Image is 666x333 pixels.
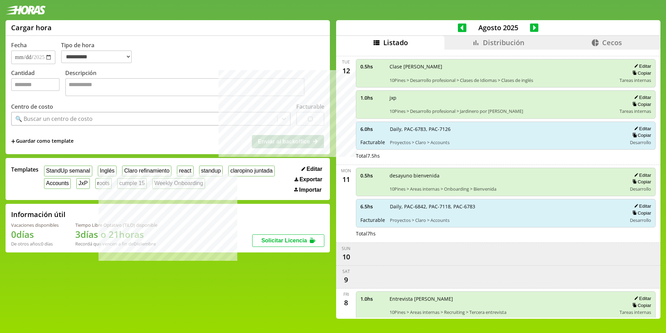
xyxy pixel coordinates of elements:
div: 12 [341,65,352,76]
span: jxp [390,94,615,101]
span: 10Pines > Desarrollo profesional > Jardinero por [PERSON_NAME] [390,108,615,114]
button: Solicitar Licencia [252,234,324,247]
select: Tipo de hora [61,50,132,63]
button: Copiar [630,70,651,76]
button: Accounts [44,178,71,189]
button: react [177,166,193,176]
textarea: Descripción [65,78,305,96]
span: Facturable [360,217,385,223]
span: Daily, PAC-6842, PAC-7118, PAC-6783 [390,203,622,210]
b: Diciembre [134,241,156,247]
button: Editar [632,94,651,100]
span: 10Pines > Areas internas > Recruiting > Tercera entrevista [390,309,615,315]
input: Cantidad [11,78,60,91]
button: claropino juntada [228,166,274,176]
label: Centro de costo [11,103,53,110]
span: Tareas internas [620,77,651,83]
div: Total 7.5 hs [356,152,656,159]
label: Cantidad [11,69,65,98]
span: Distribución [483,38,524,47]
button: Editar [632,203,651,209]
button: Editar [632,295,651,301]
span: +Guardar como template [11,138,74,145]
span: Desarrollo [630,186,651,192]
button: Claro refinamiento [122,166,171,176]
span: 10Pines > Desarrollo profesional > Clases de Idiomas > Clases de inglés [390,77,615,83]
button: StandUp semanal [44,166,92,176]
span: 10Pines > Areas internas > Onboarding > Bienvenida [390,186,622,192]
div: De otros años: 0 días [11,241,59,247]
h2: Información útil [11,210,66,219]
button: Exportar [292,176,324,183]
span: 6.5 hs [360,203,385,210]
div: Sat [342,268,350,274]
div: scrollable content [336,50,660,318]
span: desayuno bienvenida [390,172,622,179]
button: roots [95,178,112,189]
div: Mon [341,168,351,174]
span: Tareas internas [620,108,651,114]
button: Inglés [98,166,117,176]
label: Tipo de hora [61,41,137,64]
span: Exportar [299,176,322,183]
div: Total 7 hs [356,230,656,237]
span: Clase [PERSON_NAME] [390,63,615,70]
div: Tue [342,59,350,65]
div: Vacaciones disponibles [11,222,59,228]
label: Fecha [11,41,27,49]
span: Cecos [602,38,622,47]
span: 1.0 hs [360,94,385,101]
span: 0.5 hs [360,172,385,179]
span: Entrevista [PERSON_NAME] [390,295,615,302]
div: Tiempo Libre Optativo (TiLO) disponible [75,222,157,228]
span: Proyectos > Claro > Accounts [390,139,622,145]
div: 9 [341,274,352,285]
span: 6.0 hs [360,126,385,132]
div: Fri [343,291,349,297]
button: Editar [299,166,324,173]
span: Tareas internas [620,309,651,315]
button: Editar [632,172,651,178]
span: Editar [307,166,322,172]
button: Copiar [630,132,651,138]
span: Proyectos > Claro > Accounts [390,217,622,223]
button: cumple 15 [117,178,147,189]
span: Daily, PAC-6783, PAC-7126 [390,126,622,132]
span: Templates [11,166,39,173]
span: Agosto 2025 [467,23,530,32]
button: Copiar [630,179,651,185]
button: Copiar [630,302,651,308]
span: Facturable [360,139,385,145]
div: 10 [341,251,352,263]
label: Descripción [65,69,324,98]
div: Recordá que vencen a fin de [75,241,157,247]
h1: 3 días o 21 horas [75,228,157,241]
div: 🔍 Buscar un centro de costo [15,115,93,123]
button: Weekly Onboarding [152,178,205,189]
button: standup [199,166,223,176]
span: Importar [299,187,322,193]
span: 0.5 hs [360,63,385,70]
h1: 0 días [11,228,59,241]
img: logotipo [6,6,46,15]
div: 11 [341,174,352,185]
button: JxP [76,178,89,189]
span: Listado [383,38,408,47]
span: Desarrollo [630,217,651,223]
span: 1.0 hs [360,295,385,302]
span: + [11,138,15,145]
div: Sun [342,245,350,251]
button: Copiar [630,210,651,216]
button: Editar [632,63,651,69]
h1: Cargar hora [11,23,52,32]
label: Facturable [296,103,324,110]
div: 8 [341,297,352,308]
button: Copiar [630,101,651,107]
button: Editar [632,126,651,132]
span: Desarrollo [630,139,651,145]
span: Solicitar Licencia [261,238,307,243]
